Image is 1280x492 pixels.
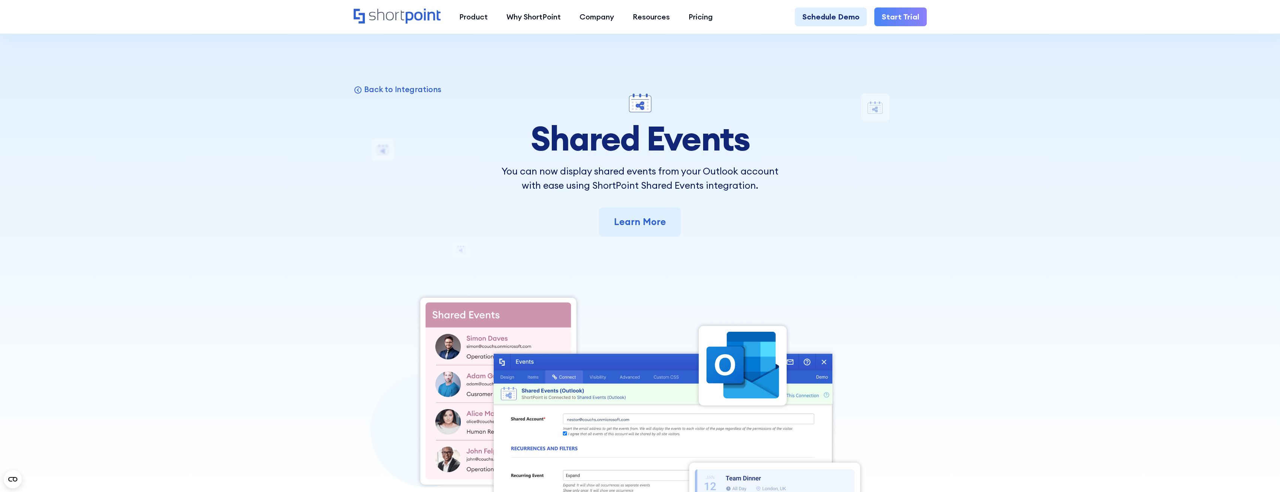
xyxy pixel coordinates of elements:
[4,470,22,488] button: Open CMP widget
[354,9,441,25] a: Home
[795,7,867,26] a: Schedule Demo
[354,84,442,94] a: Back to Integrations
[570,7,623,26] a: Company
[874,7,927,26] a: Start Trial
[506,11,561,22] div: Why ShortPoint
[633,11,670,22] div: Resources
[500,120,781,157] h1: Shared Events
[623,7,679,26] a: Resources
[364,84,441,94] p: Back to Integrations
[497,7,570,26] a: Why ShortPoint
[459,11,488,22] div: Product
[689,11,713,22] div: Pricing
[629,94,651,112] img: Shared Events
[599,207,681,237] a: Learn More
[679,7,722,26] a: Pricing
[500,164,781,192] p: You can now display shared events from your Outlook account with ease using ShortPoint Shared Eve...
[1145,405,1280,492] iframe: Chat Widget
[580,11,614,22] div: Company
[450,7,497,26] a: Product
